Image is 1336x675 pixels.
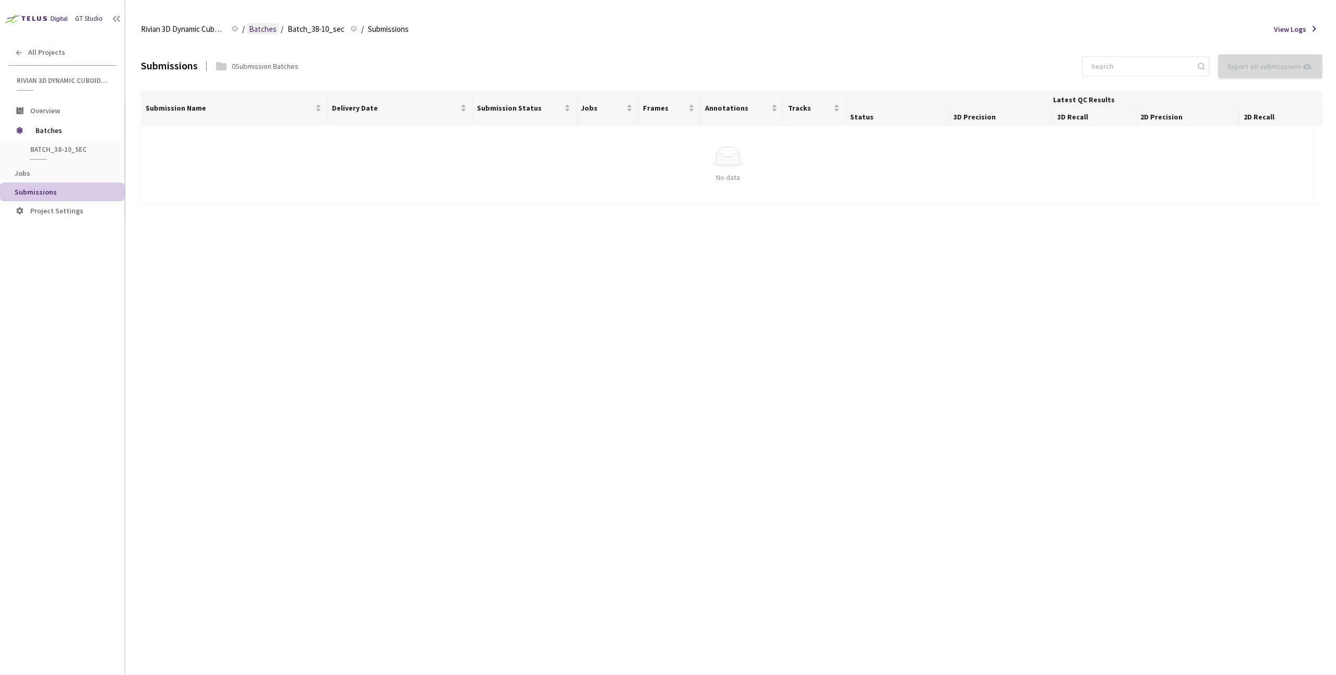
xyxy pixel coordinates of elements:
[30,206,83,215] span: Project Settings
[788,104,831,112] span: Tracks
[639,91,701,126] th: Frames
[705,104,769,112] span: Annotations
[1136,109,1240,126] th: 2D Precision
[1085,57,1196,76] input: Search
[281,23,283,35] li: /
[577,91,639,126] th: Jobs
[17,76,110,85] span: Rivian 3D Dynamic Cuboids[2024-25]
[15,168,30,178] span: Jobs
[368,23,409,35] span: Submissions
[146,104,313,112] span: Submission Name
[846,109,950,126] th: Status
[1053,109,1136,126] th: 3D Recall
[15,187,57,197] span: Submissions
[75,14,103,24] div: GT Studio
[141,58,198,74] div: Submissions
[288,23,344,35] span: Batch_38-10_sec
[1274,24,1306,34] span: View Logs
[141,23,225,35] span: Rivian 3D Dynamic Cuboids[2024-25]
[784,91,846,126] th: Tracks
[249,23,277,35] span: Batches
[361,23,364,35] li: /
[35,120,107,141] span: Batches
[28,48,65,57] span: All Projects
[473,91,577,126] th: Submission Status
[30,145,108,154] span: Batch_38-10_sec
[846,91,1322,109] th: Latest QC Results
[477,104,562,112] span: Submission Status
[332,104,458,112] span: Delivery Date
[1227,61,1313,72] div: Export all submissions
[328,91,473,126] th: Delivery Date
[1239,109,1322,126] th: 2D Recall
[141,91,328,126] th: Submission Name
[949,109,1053,126] th: 3D Precision
[30,106,60,115] span: Overview
[643,104,686,112] span: Frames
[247,23,279,34] a: Batches
[581,104,624,112] span: Jobs
[242,23,245,35] li: /
[232,61,299,71] div: 0 Submission Batches
[701,91,784,126] th: Annotations
[150,172,1306,183] div: No data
